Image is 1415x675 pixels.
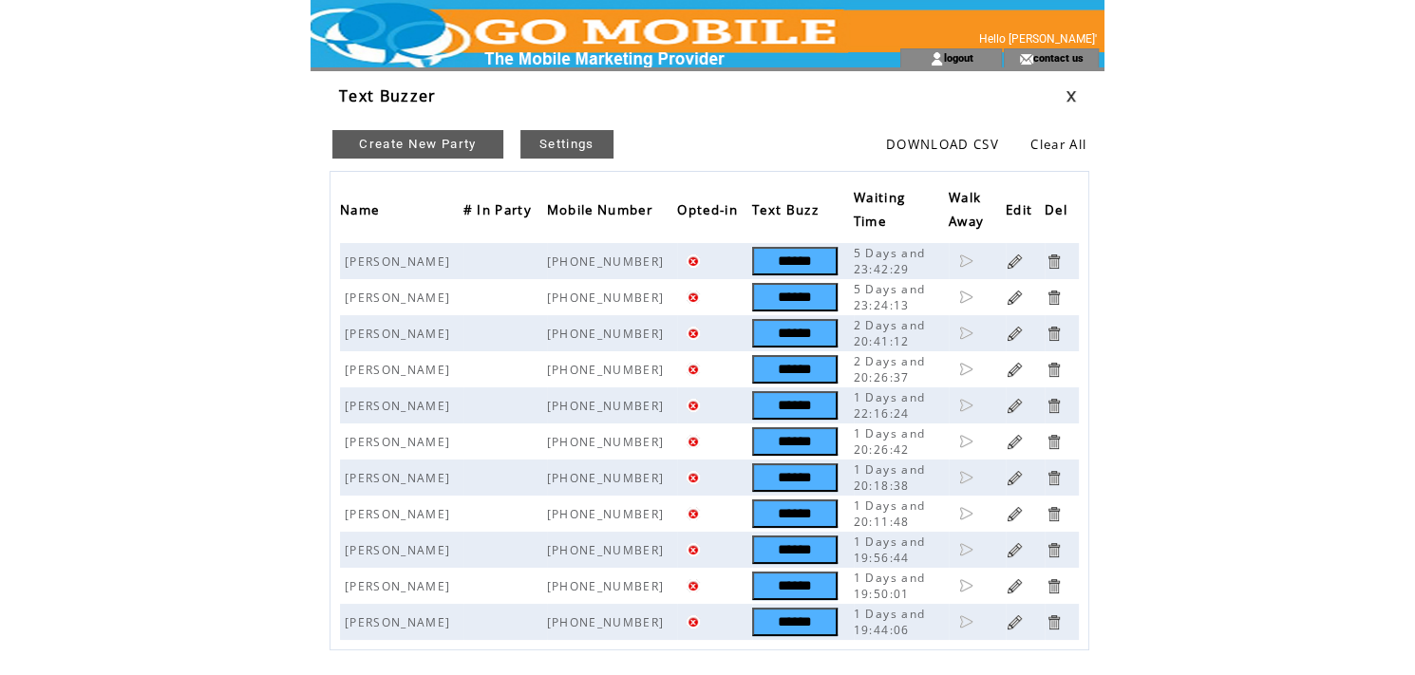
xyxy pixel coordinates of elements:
[332,130,503,159] a: Create New Party
[958,290,973,305] a: Click to set as walk away
[958,542,973,557] a: Click to set as walk away
[752,197,823,228] span: Text Buzz
[345,398,455,414] span: [PERSON_NAME]
[1006,505,1024,523] a: Click to edit
[345,290,455,306] span: [PERSON_NAME]
[547,542,670,558] span: [PHONE_NUMBER]
[345,326,455,342] span: [PERSON_NAME]
[547,326,670,342] span: [PHONE_NUMBER]
[1030,136,1086,153] a: Clear All
[854,570,925,602] span: 1 Days and 19:50:01
[547,398,670,414] span: [PHONE_NUMBER]
[854,425,925,458] span: 1 Days and 20:26:42
[1045,541,1063,559] a: Click to delete
[1019,51,1033,66] img: contact_us_icon.gif
[1045,577,1063,595] a: Click to delete
[886,136,999,153] a: DOWNLOAD CSV
[1045,361,1063,379] a: Click to delete
[547,434,670,450] span: [PHONE_NUMBER]
[958,398,973,413] a: Click to set as walk away
[1045,397,1063,415] a: Click to delete
[944,51,973,64] a: logout
[854,281,925,313] span: 5 Days and 23:24:13
[340,197,384,228] span: Name
[547,253,670,270] span: [PHONE_NUMBER]
[1045,505,1063,523] a: Click to delete
[1006,577,1024,595] a: Click to edit
[854,353,925,385] span: 2 Days and 20:26:37
[958,614,973,629] a: Click to set as walk away
[930,51,944,66] img: account_icon.gif
[958,578,973,593] a: Click to set as walk away
[1045,469,1063,487] a: Click to delete
[345,362,455,378] span: [PERSON_NAME]
[547,197,657,228] span: Mobile Number
[958,470,973,485] a: Click to set as walk away
[345,614,455,630] span: [PERSON_NAME]
[1045,325,1063,343] a: Click to delete
[1045,613,1063,631] a: Click to delete
[979,32,1097,46] span: Hello [PERSON_NAME]'
[547,578,670,594] span: [PHONE_NUMBER]
[345,434,455,450] span: [PERSON_NAME]
[547,470,670,486] span: [PHONE_NUMBER]
[345,470,455,486] span: [PERSON_NAME]
[547,506,670,522] span: [PHONE_NUMBER]
[949,184,989,239] span: Walk Away
[345,253,455,270] span: [PERSON_NAME]
[854,497,925,530] span: 1 Days and 20:11:48
[1006,397,1024,415] a: Click to edit
[463,197,537,228] span: # In Party
[345,578,455,594] span: [PERSON_NAME]
[1006,197,1037,228] span: Edit
[547,290,670,306] span: [PHONE_NUMBER]
[1006,289,1024,307] a: Click to edit
[1045,433,1063,451] a: Click to delete
[1006,253,1024,271] a: Click to edit
[958,506,973,521] a: Click to set as walk away
[958,434,973,449] a: Click to set as walk away
[1006,361,1024,379] a: Click to edit
[958,326,973,341] a: Click to set as walk away
[1033,51,1084,64] a: contact us
[520,130,613,159] a: Settings
[1006,469,1024,487] a: Click to edit
[339,85,437,106] span: Text Buzzer
[854,606,925,638] span: 1 Days and 19:44:06
[958,362,973,377] a: Click to set as walk away
[1045,197,1072,228] span: Del
[854,184,905,239] span: Waiting Time
[345,506,455,522] span: [PERSON_NAME]
[1006,325,1024,343] a: Click to edit
[1045,253,1063,271] a: Click to delete
[547,614,670,630] span: [PHONE_NUMBER]
[677,197,743,228] span: Opted-in
[1045,289,1063,307] a: Click to delete
[854,245,925,277] span: 5 Days and 23:42:29
[345,542,455,558] span: [PERSON_NAME]
[1006,541,1024,559] a: Click to edit
[854,389,925,422] span: 1 Days and 22:16:24
[1006,613,1024,631] a: Click to edit
[854,461,925,494] span: 1 Days and 20:18:38
[958,253,973,269] a: Click to set as walk away
[547,362,670,378] span: [PHONE_NUMBER]
[854,534,925,566] span: 1 Days and 19:56:44
[1006,433,1024,451] a: Click to edit
[854,317,925,349] span: 2 Days and 20:41:12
